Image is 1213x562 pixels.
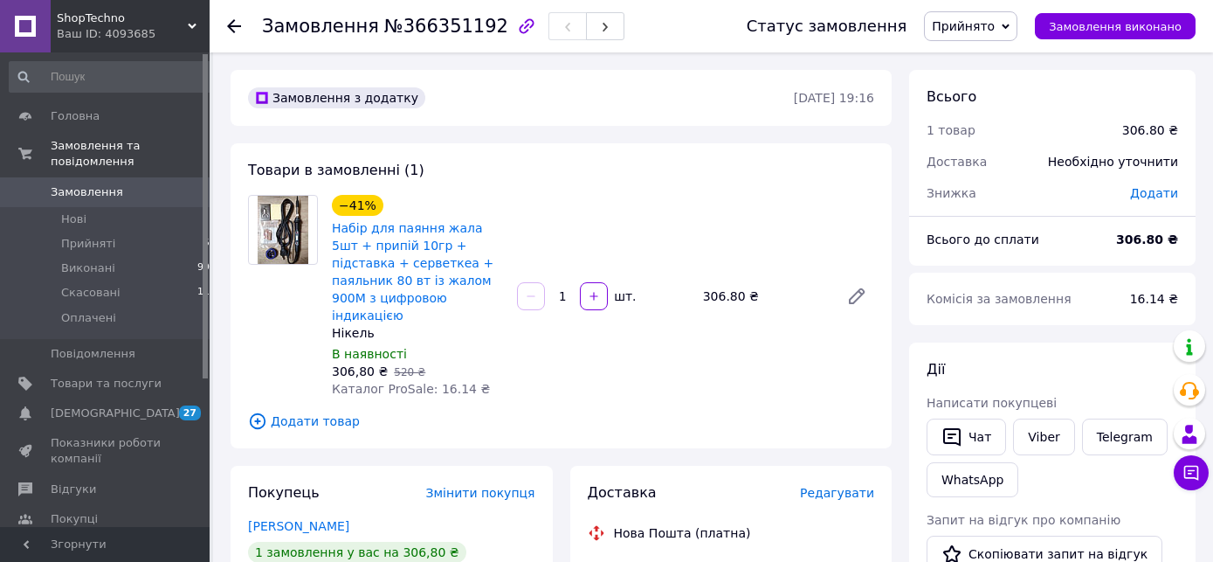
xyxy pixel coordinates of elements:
[248,87,425,108] div: Замовлення з додатку
[794,91,874,105] time: [DATE] 19:16
[61,236,115,252] span: Прийняті
[610,524,755,542] div: Нова Пошта (платна)
[1130,292,1178,306] span: 16.14 ₴
[1035,13,1196,39] button: Замовлення виконано
[1130,186,1178,200] span: Додати
[248,412,874,431] span: Додати товар
[262,16,379,37] span: Замовлення
[588,484,657,501] span: Доставка
[51,108,100,124] span: Головна
[927,123,975,137] span: 1 товар
[932,19,995,33] span: Прийнято
[51,376,162,392] span: Товари та послуги
[1049,20,1182,33] span: Замовлення виконано
[426,486,535,500] span: Змінити покупця
[1174,455,1209,490] button: Чат з покупцем
[51,138,210,170] span: Замовлення та повідомлення
[927,513,1120,527] span: Запит на відгук про компанію
[332,221,493,323] a: Набір для паяння жала 5шт + припій 10гр + підставка + серветкеа + паяльник 80 вт із жалом 900M з ...
[248,484,320,501] span: Покупець
[696,284,832,309] div: 306.80 ₴
[227,17,241,35] div: Повернутися назад
[332,382,490,396] span: Каталог ProSale: 16.14 ₴
[610,288,638,305] div: шт.
[51,406,180,421] span: [DEMOGRAPHIC_DATA]
[1082,419,1168,455] a: Telegram
[332,324,503,342] div: Нікель
[51,184,123,200] span: Замовлення
[61,212,86,227] span: Нові
[1037,142,1189,181] div: Необхідно уточнити
[258,196,309,264] img: Набір для паяння жала 5шт + припій 10гр + підставка + серветкеа + паяльник 80 вт із жалом 900M з ...
[61,260,115,276] span: Виконані
[197,285,216,301] span: 112
[1122,121,1178,139] div: 306.80 ₴
[927,186,976,200] span: Знижка
[927,232,1039,246] span: Всього до сплати
[927,155,987,169] span: Доставка
[927,292,1072,306] span: Комісія за замовлення
[51,511,98,527] span: Покупці
[9,61,217,93] input: Пошук
[179,406,201,420] span: 27
[747,17,907,35] div: Статус замовлення
[51,346,135,362] span: Повідомлення
[51,482,96,497] span: Відгуки
[332,195,383,216] div: −41%
[927,462,1018,497] a: WhatsApp
[57,26,210,42] div: Ваш ID: 4093685
[927,88,976,105] span: Всього
[61,310,116,326] span: Оплачені
[61,285,121,301] span: Скасовані
[1116,232,1178,246] b: 306.80 ₴
[248,519,349,533] a: [PERSON_NAME]
[800,486,874,500] span: Редагувати
[197,260,216,276] span: 993
[384,16,508,37] span: №366351192
[248,162,424,178] span: Товари в замовленні (1)
[57,10,188,26] span: ShopTechno
[332,364,388,378] span: 306,80 ₴
[927,419,1006,455] button: Чат
[51,435,162,467] span: Показники роботи компанії
[839,279,874,314] a: Редагувати
[1013,419,1074,455] a: Viber
[927,396,1057,410] span: Написати покупцеві
[394,366,425,378] span: 520 ₴
[332,347,407,361] span: В наявності
[927,361,945,378] span: Дії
